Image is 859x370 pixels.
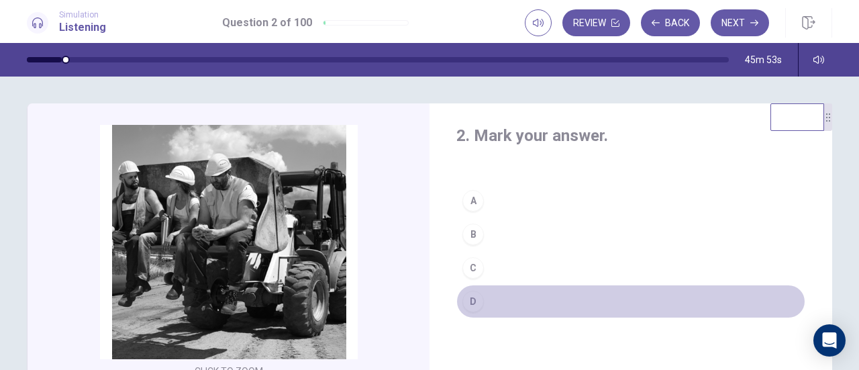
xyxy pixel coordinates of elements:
div: A [462,190,484,212]
button: Review [562,9,630,36]
h1: Question 2 of 100 [222,15,312,31]
div: B [462,224,484,245]
div: D [462,291,484,312]
button: A [456,184,805,218]
button: D [456,285,805,318]
span: Simulation [59,10,106,19]
div: Open Intercom Messenger [813,324,846,357]
h1: Listening [59,19,106,36]
span: 45m 53s [745,54,782,65]
h4: 2. Mark your answer. [456,125,805,146]
div: C [462,257,484,279]
button: B [456,218,805,251]
button: Back [641,9,700,36]
button: Next [711,9,769,36]
button: C [456,251,805,285]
